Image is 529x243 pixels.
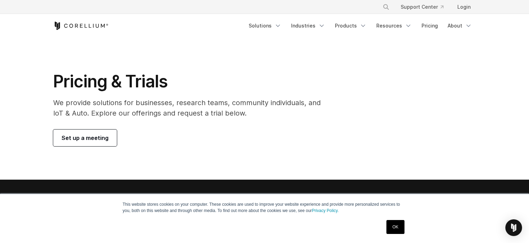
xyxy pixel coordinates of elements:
div: Navigation Menu [245,19,476,32]
div: Open Intercom Messenger [505,219,522,236]
a: Products [331,19,371,32]
button: Search [380,1,392,13]
a: About [443,19,476,32]
a: Industries [287,19,329,32]
p: This website stores cookies on your computer. These cookies are used to improve your website expe... [123,201,407,214]
a: Resources [372,19,416,32]
a: Corellium Home [53,22,109,30]
a: Privacy Policy. [312,208,339,213]
a: Solutions [245,19,286,32]
a: OK [386,220,404,234]
div: Navigation Menu [374,1,476,13]
p: We provide solutions for businesses, research teams, community individuals, and IoT & Auto. Explo... [53,97,330,118]
span: Set up a meeting [62,134,109,142]
a: Login [452,1,476,13]
a: Pricing [417,19,442,32]
h1: Pricing & Trials [53,71,330,92]
a: Set up a meeting [53,130,117,146]
a: Support Center [395,1,449,13]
